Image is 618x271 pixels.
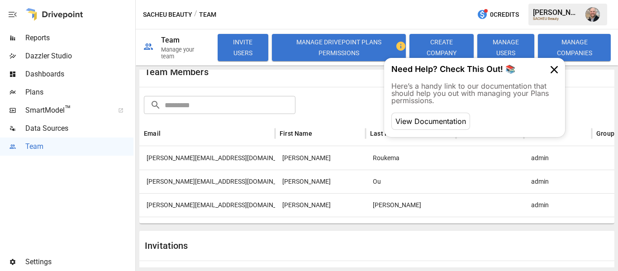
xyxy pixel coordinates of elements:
[473,6,523,23] button: 0Credits
[145,67,377,77] div: Team Members
[218,34,268,61] button: INVITE USERS
[409,34,474,61] button: CREATE COMPANY
[524,193,592,217] div: admin
[366,193,456,217] div: Singh
[145,240,377,251] div: Invitations
[596,130,618,137] div: Groups
[524,146,592,170] div: admin
[161,36,180,44] div: Team
[25,87,133,98] span: Plans
[139,146,275,170] div: quinn@glossventures.com
[538,34,611,61] button: MANAGE COMPANIES
[139,170,275,193] div: danny@sacheu.com
[272,34,406,61] button: Manage Drivepoint Plans Permissions
[143,9,192,20] button: SACHEU Beauty
[25,257,133,267] span: Settings
[490,9,519,20] span: 0 Credits
[139,193,275,217] div: jessenia@sacheu.com
[25,69,133,80] span: Dashboards
[275,170,366,193] div: Danny
[162,127,174,140] button: Sort
[280,130,312,137] div: First Name
[533,8,580,17] div: [PERSON_NAME]
[161,46,207,60] div: Manage your team
[533,17,580,21] div: SACHEU Beauty
[25,123,133,134] span: Data Sources
[580,2,605,27] button: Dustin Jacobson
[275,193,366,217] div: Jessenia
[25,141,133,152] span: Team
[194,9,197,20] div: /
[585,7,600,22] img: Dustin Jacobson
[25,51,133,62] span: Dazzler Studio
[144,130,161,137] div: Email
[366,146,456,170] div: Roukema
[370,130,402,137] div: Last Name
[25,105,108,116] span: SmartModel
[25,33,133,43] span: Reports
[65,104,71,115] span: ™
[313,127,326,140] button: Sort
[366,170,456,193] div: Ou
[524,170,592,193] div: admin
[275,146,366,170] div: Quinn
[477,34,534,61] button: MANAGE USERS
